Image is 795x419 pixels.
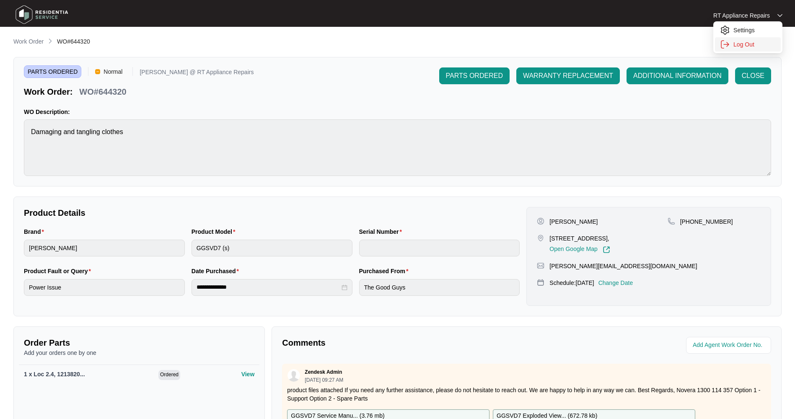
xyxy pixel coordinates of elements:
label: Date Purchased [192,267,242,275]
input: Add Agent Work Order No. [693,340,766,350]
label: Product Model [192,228,239,236]
p: Change Date [598,279,633,287]
p: Work Order [13,37,44,46]
img: user.svg [287,369,300,382]
p: [PERSON_NAME] @ RT Appliance Repairs [140,69,254,78]
span: 1 x Loc 2.4, 1213820... [24,371,85,378]
img: Vercel Logo [95,69,100,74]
button: CLOSE [735,67,771,84]
p: [PHONE_NUMBER] [680,217,733,226]
img: user-pin [537,217,544,225]
span: Ordered [158,370,180,380]
textarea: Damaging and tangling clothes [24,119,771,176]
label: Purchased From [359,267,412,275]
p: Add your orders one by one [24,349,254,357]
img: dropdown arrow [777,13,782,18]
p: [DATE] 09:27 AM [305,378,343,383]
p: [PERSON_NAME] [549,217,598,226]
img: chevron-right [47,38,54,44]
input: Serial Number [359,240,520,256]
img: map-pin [668,217,675,225]
input: Date Purchased [197,283,340,292]
input: Purchased From [359,279,520,296]
img: residentia service logo [13,2,71,27]
p: product files attached If you need any further assistance, please do not hesitate to reach out. W... [287,386,766,403]
p: Product Details [24,207,520,219]
a: Open Google Map [549,246,610,253]
span: CLOSE [742,71,764,81]
label: Brand [24,228,47,236]
p: View [241,370,255,378]
span: WO#644320 [57,38,90,45]
p: Settings [733,26,776,34]
button: WARRANTY REPLACEMENT [516,67,620,84]
img: map-pin [537,279,544,286]
p: Work Order: [24,86,73,98]
img: map-pin [537,262,544,269]
p: [STREET_ADDRESS], [549,234,610,243]
input: Product Fault or Query [24,279,185,296]
span: PARTS ORDERED [24,65,81,78]
p: Comments [282,337,521,349]
button: PARTS ORDERED [439,67,510,84]
p: Log Out [733,40,776,49]
span: PARTS ORDERED [446,71,503,81]
input: Product Model [192,240,352,256]
span: Normal [100,65,126,78]
p: [PERSON_NAME][EMAIL_ADDRESS][DOMAIN_NAME] [549,262,697,270]
p: WO Description: [24,108,771,116]
p: Schedule: [DATE] [549,279,594,287]
span: ADDITIONAL INFORMATION [633,71,722,81]
img: map-pin [537,234,544,242]
img: settings icon [720,25,730,35]
p: Order Parts [24,337,254,349]
input: Brand [24,240,185,256]
span: WARRANTY REPLACEMENT [523,71,613,81]
button: ADDITIONAL INFORMATION [627,67,728,84]
p: Zendesk Admin [305,369,342,375]
label: Product Fault or Query [24,267,94,275]
img: Link-External [603,246,610,253]
img: settings icon [720,39,730,49]
p: RT Appliance Repairs [713,11,770,20]
label: Serial Number [359,228,405,236]
a: Work Order [12,37,45,47]
p: WO#644320 [79,86,126,98]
